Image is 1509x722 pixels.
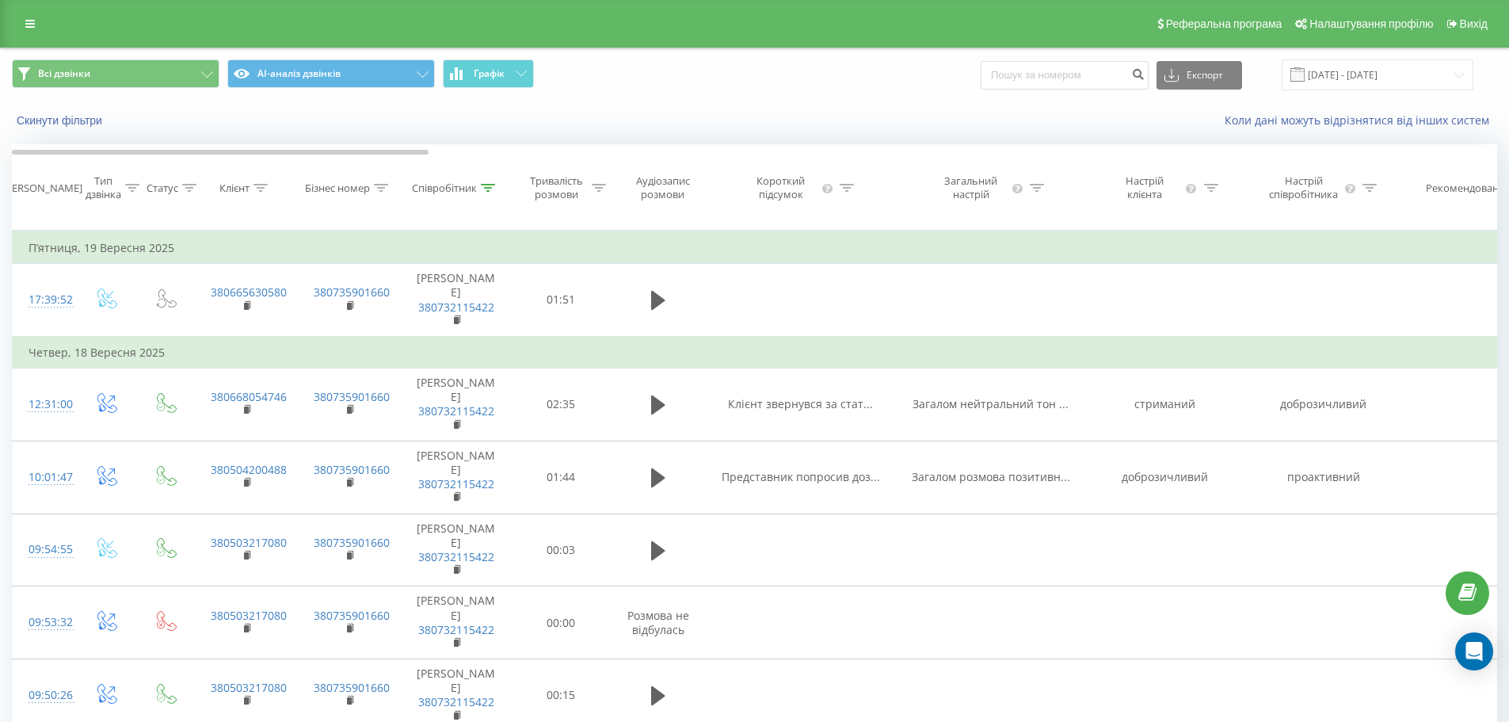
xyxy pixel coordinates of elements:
[401,369,512,441] td: [PERSON_NAME]
[401,441,512,514] td: [PERSON_NAME]
[1166,17,1282,30] span: Реферальна програма
[743,174,819,201] div: Короткий підсумок
[211,389,287,404] a: 380668054746
[1225,113,1497,128] a: Коли дані можуть відрізнятися вiд інших систем
[29,607,60,638] div: 09:53:32
[29,680,60,711] div: 09:50:26
[211,535,287,550] a: 380503217080
[418,549,494,564] a: 380732115422
[418,694,494,709] a: 380732115422
[1086,369,1244,441] td: стриманий
[933,174,1009,201] div: Загальний настрій
[443,59,534,88] button: Графік
[913,396,1069,411] span: Загалом нейтральний тон ...
[1309,17,1433,30] span: Налаштування профілю
[418,622,494,637] a: 380732115422
[1086,441,1244,514] td: доброзичливий
[211,680,287,695] a: 380503217080
[147,181,178,195] div: Статус
[38,67,90,80] span: Всі дзвінки
[2,181,82,195] div: [PERSON_NAME]
[474,68,505,79] span: Графік
[624,174,701,201] div: Аудіозапис розмови
[412,181,477,195] div: Співробітник
[401,586,512,659] td: [PERSON_NAME]
[211,462,287,477] a: 380504200488
[12,113,110,128] button: Скинути фільтри
[314,462,390,477] a: 380735901660
[1244,369,1403,441] td: доброзичливий
[314,608,390,623] a: 380735901660
[525,174,588,201] div: Тривалість розмови
[1107,174,1181,201] div: Настрій клієнта
[314,389,390,404] a: 380735901660
[512,441,611,514] td: 01:44
[418,403,494,418] a: 380732115422
[86,174,121,201] div: Тип дзвінка
[1455,632,1493,670] div: Open Intercom Messenger
[418,476,494,491] a: 380732115422
[981,61,1149,90] input: Пошук за номером
[512,514,611,586] td: 00:03
[314,535,390,550] a: 380735901660
[1460,17,1488,30] span: Вихід
[512,586,611,659] td: 00:00
[12,59,219,88] button: Всі дзвінки
[401,514,512,586] td: [PERSON_NAME]
[29,389,60,420] div: 12:31:00
[305,181,370,195] div: Бізнес номер
[227,59,435,88] button: AI-аналіз дзвінків
[29,285,60,315] div: 17:39:52
[728,396,873,411] span: Клієнт звернувся за стат...
[722,469,880,484] span: Представник попросив доз...
[29,534,60,565] div: 09:54:55
[211,608,287,623] a: 380503217080
[401,264,512,337] td: [PERSON_NAME]
[219,181,250,195] div: Клієнт
[627,608,689,637] span: Розмова не відбулась
[512,264,611,337] td: 01:51
[512,369,611,441] td: 02:35
[1266,174,1342,201] div: Настрій співробітника
[912,469,1070,484] span: Загалом розмова позитивн...
[29,462,60,493] div: 10:01:47
[1157,61,1242,90] button: Експорт
[211,285,287,300] a: 380665630580
[314,285,390,300] a: 380735901660
[314,680,390,695] a: 380735901660
[1244,441,1403,514] td: проактивний
[418,300,494,315] a: 380732115422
